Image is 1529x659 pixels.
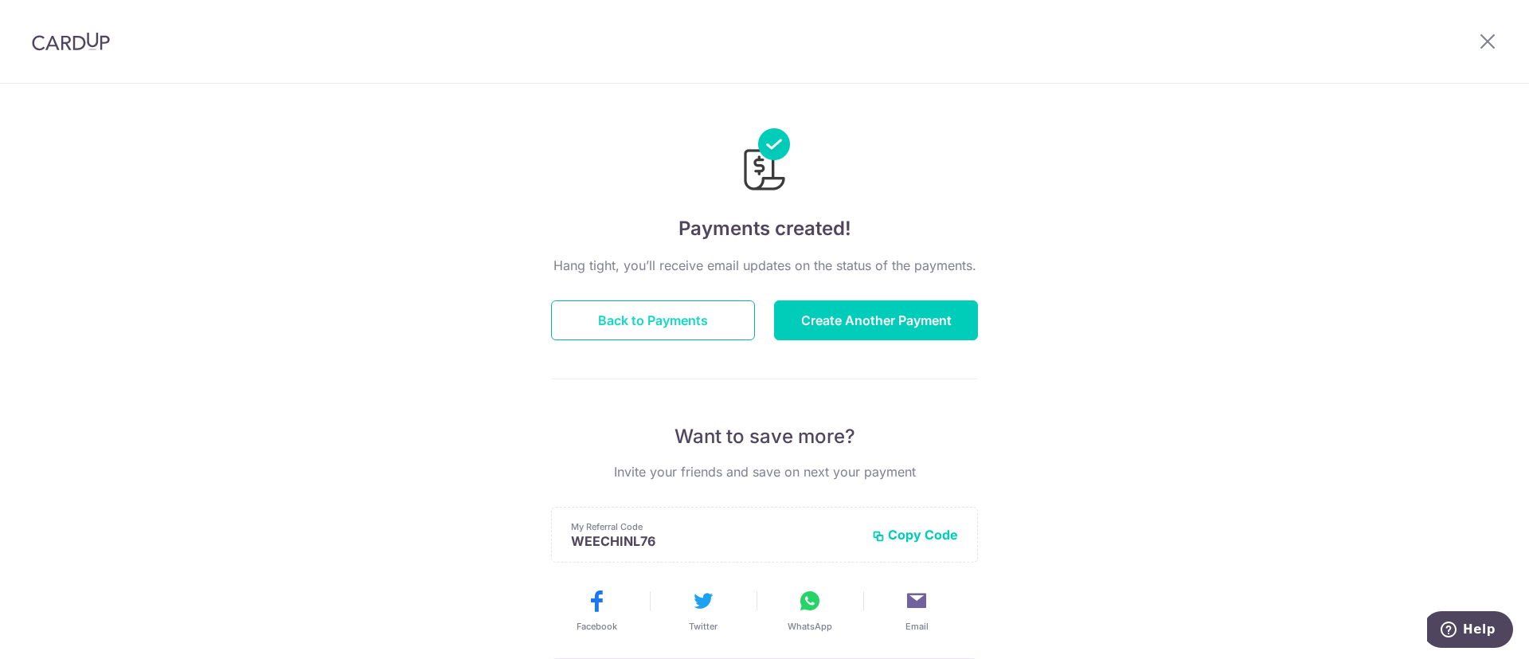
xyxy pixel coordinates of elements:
[689,620,718,633] span: Twitter
[905,620,929,633] span: Email
[551,214,978,243] h4: Payments created!
[549,588,643,633] button: Facebook
[551,256,978,275] p: Hang tight, you’ll receive email updates on the status of the payments.
[774,300,978,340] button: Create Another Payment
[872,527,958,543] button: Copy Code
[551,462,978,481] p: Invite your friends and save on next your payment
[577,620,617,633] span: Facebook
[551,424,978,449] p: Want to save more?
[739,128,790,195] img: Payments
[551,300,755,340] button: Back to Payments
[656,588,750,633] button: Twitter
[571,520,859,533] p: My Referral Code
[763,588,857,633] button: WhatsApp
[870,588,964,633] button: Email
[571,533,859,549] p: WEECHINL76
[1427,611,1513,651] iframe: Opens a widget where you can find more information
[32,32,110,51] img: CardUp
[788,620,832,633] span: WhatsApp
